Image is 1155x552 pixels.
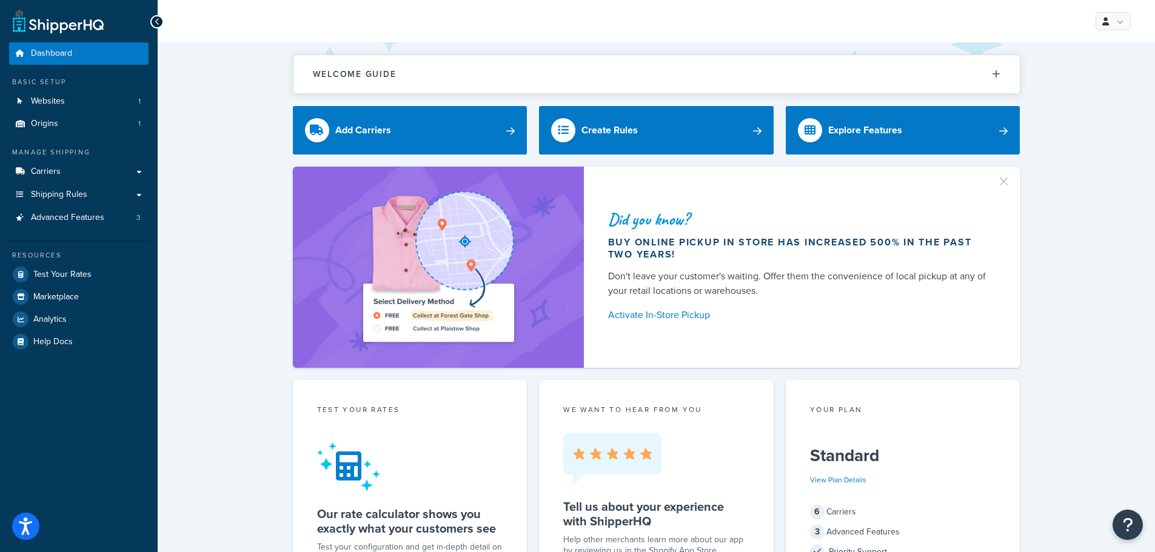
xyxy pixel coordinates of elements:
[608,269,991,298] div: Don't leave your customer's waiting. Offer them the convenience of local pickup at any of your re...
[9,286,149,308] a: Marketplace
[329,185,548,350] img: ad-shirt-map-b0359fc47e01cab431d101c4b569394f6a03f54285957d908178d52f29eb9668.png
[138,96,141,107] span: 1
[31,213,104,223] span: Advanced Features
[136,213,141,223] span: 3
[9,113,149,135] a: Origins1
[9,113,149,135] li: Origins
[608,307,991,324] a: Activate In-Store Pickup
[581,122,638,139] div: Create Rules
[31,167,61,177] span: Carriers
[33,292,79,302] span: Marketplace
[786,106,1020,155] a: Explore Features
[9,184,149,206] a: Shipping Rules
[33,314,67,325] span: Analytics
[313,70,397,79] h2: Welcome Guide
[293,55,1020,93] button: Welcome Guide
[9,207,149,229] li: Advanced Features
[317,507,503,536] h5: Our rate calculator shows you exactly what your customers see
[31,48,72,59] span: Dashboard
[9,90,149,113] a: Websites1
[9,250,149,261] div: Resources
[9,77,149,87] div: Basic Setup
[810,524,996,540] div: Advanced Features
[33,270,92,280] span: Test Your Rates
[317,404,503,418] div: Test your rates
[31,119,58,129] span: Origins
[9,42,149,65] a: Dashboard
[539,106,774,155] a: Create Rules
[608,211,991,228] div: Did you know?
[810,504,996,520] div: Carriers
[9,90,149,113] li: Websites
[9,331,149,353] a: Help Docs
[810,525,825,539] span: 3
[810,446,996,465] h5: Standard
[31,96,65,107] span: Websites
[810,505,825,519] span: 6
[138,119,141,129] span: 1
[810,404,996,418] div: Your Plan
[608,236,991,261] div: Buy online pickup in store has increased 500% in the past two years!
[9,147,149,158] div: Manage Shipping
[563,499,749,528] h5: Tell us about your experience with ShipperHQ
[31,190,87,200] span: Shipping Rules
[9,308,149,330] a: Analytics
[9,264,149,285] a: Test Your Rates
[335,122,391,139] div: Add Carriers
[810,474,866,485] a: View Plan Details
[9,207,149,229] a: Advanced Features3
[293,106,527,155] a: Add Carriers
[828,122,902,139] div: Explore Features
[33,337,73,347] span: Help Docs
[9,161,149,183] a: Carriers
[1113,510,1143,540] button: Open Resource Center
[563,404,749,415] p: we want to hear from you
